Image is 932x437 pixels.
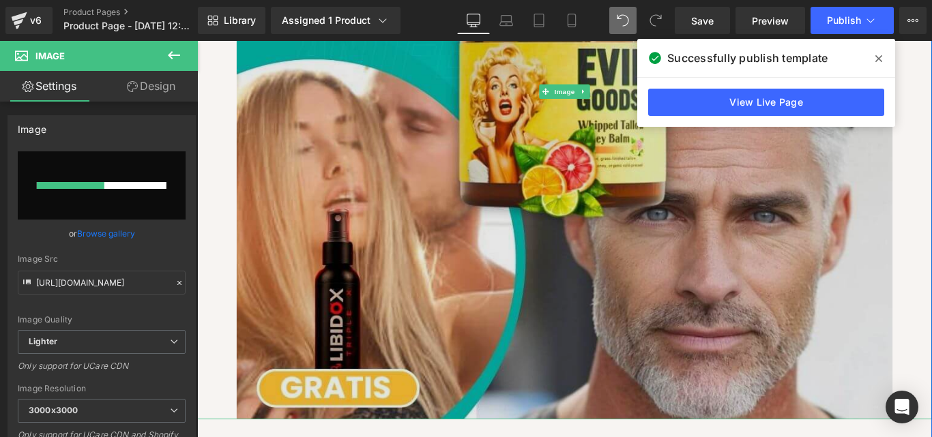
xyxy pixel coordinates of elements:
[63,20,194,31] span: Product Page - [DATE] 12:00:56
[18,361,186,380] div: Only support for UCare CDN
[811,7,894,34] button: Publish
[899,7,927,34] button: More
[691,14,714,28] span: Save
[18,271,186,295] input: Link
[398,48,427,65] span: Image
[18,315,186,325] div: Image Quality
[18,384,186,393] div: Image Resolution
[427,48,441,65] a: Expand / Collapse
[523,7,555,34] a: Tablet
[198,7,265,34] a: New Library
[827,15,861,26] span: Publish
[642,7,669,34] button: Redo
[27,12,44,29] div: v6
[18,116,46,135] div: Image
[555,7,588,34] a: Mobile
[667,50,828,66] span: Successfully publish template
[457,7,490,34] a: Desktop
[886,391,918,423] div: Open Intercom Messenger
[282,14,390,27] div: Assigned 1 Product
[5,7,53,34] a: v6
[29,336,57,346] b: Lighter
[609,7,637,34] button: Undo
[18,226,186,241] div: or
[29,405,78,415] b: 3000x3000
[736,7,805,34] a: Preview
[490,7,523,34] a: Laptop
[77,222,135,245] a: Browse gallery
[63,7,220,18] a: Product Pages
[35,50,65,61] span: Image
[648,89,884,116] a: View Live Page
[18,254,186,264] div: Image Src
[224,14,256,27] span: Library
[102,71,201,102] a: Design
[752,14,789,28] span: Preview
